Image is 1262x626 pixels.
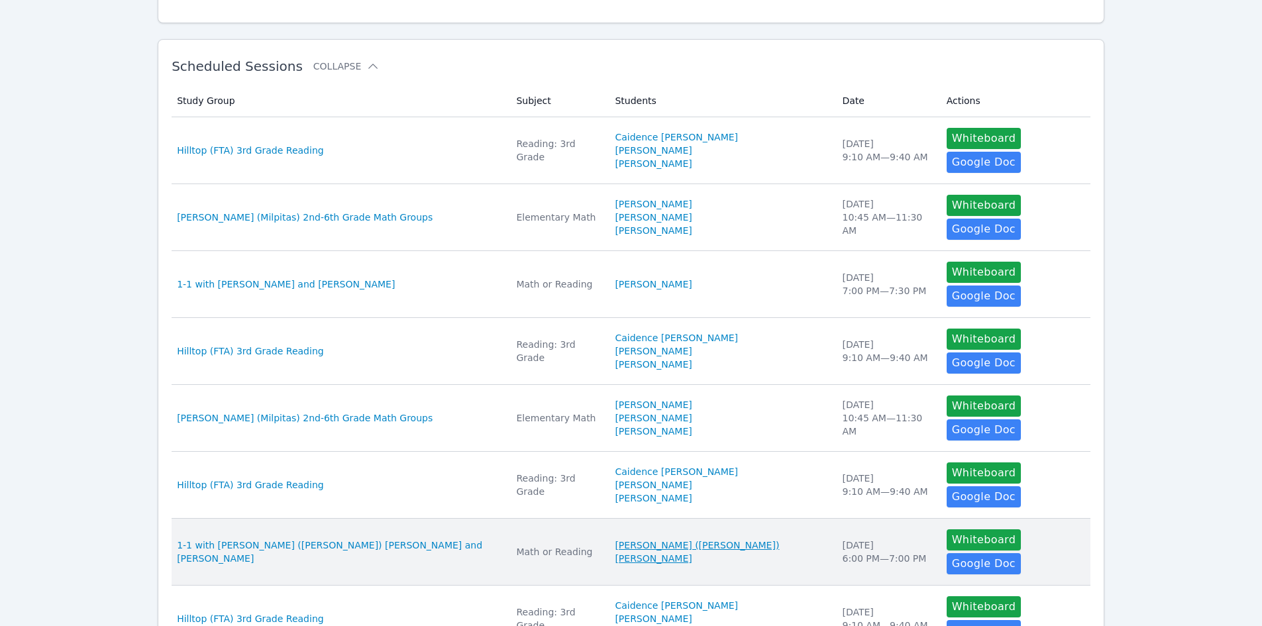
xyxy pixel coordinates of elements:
[172,452,1090,519] tr: Hilltop (FTA) 3rd Grade ReadingReading: 3rd GradeCaidence [PERSON_NAME][PERSON_NAME][PERSON_NAME]...
[842,137,930,164] div: [DATE] 9:10 AM — 9:40 AM
[947,486,1021,507] a: Google Doc
[615,539,826,565] a: [PERSON_NAME] ([PERSON_NAME]) [PERSON_NAME]
[842,338,930,364] div: [DATE] 9:10 AM — 9:40 AM
[615,331,738,344] a: Caidence [PERSON_NAME]
[615,492,692,505] a: [PERSON_NAME]
[615,425,692,438] a: [PERSON_NAME]
[172,58,303,74] span: Scheduled Sessions
[172,251,1090,318] tr: 1-1 with [PERSON_NAME] and [PERSON_NAME]Math or Reading[PERSON_NAME][DATE]7:00 PM—7:30 PMWhiteboa...
[842,398,930,438] div: [DATE] 10:45 AM — 11:30 AM
[939,85,1090,117] th: Actions
[947,553,1021,574] a: Google Doc
[947,329,1022,350] button: Whiteboard
[177,211,433,224] a: [PERSON_NAME] (Milpitas) 2nd-6th Grade Math Groups
[516,278,599,291] div: Math or Reading
[834,85,938,117] th: Date
[177,539,500,565] a: 1-1 with [PERSON_NAME] ([PERSON_NAME]) [PERSON_NAME] and [PERSON_NAME]
[615,465,738,478] a: Caidence [PERSON_NAME]
[508,85,607,117] th: Subject
[516,137,599,164] div: Reading: 3rd Grade
[607,85,834,117] th: Students
[172,385,1090,452] tr: [PERSON_NAME] (Milpitas) 2nd-6th Grade Math GroupsElementary Math[PERSON_NAME][PERSON_NAME][PERSO...
[615,211,692,224] a: [PERSON_NAME]
[842,271,930,297] div: [DATE] 7:00 PM — 7:30 PM
[313,60,380,73] button: Collapse
[615,358,692,371] a: [PERSON_NAME]
[615,144,692,157] a: [PERSON_NAME]
[947,152,1021,173] a: Google Doc
[516,545,599,558] div: Math or Reading
[947,529,1022,550] button: Whiteboard
[947,262,1022,283] button: Whiteboard
[615,197,692,211] a: [PERSON_NAME]
[172,117,1090,184] tr: Hilltop (FTA) 3rd Grade ReadingReading: 3rd GradeCaidence [PERSON_NAME][PERSON_NAME][PERSON_NAME]...
[947,462,1022,484] button: Whiteboard
[177,411,433,425] a: [PERSON_NAME] (Milpitas) 2nd-6th Grade Math Groups
[615,344,692,358] a: [PERSON_NAME]
[177,144,324,157] a: Hilltop (FTA) 3rd Grade Reading
[516,338,599,364] div: Reading: 3rd Grade
[615,612,692,625] a: [PERSON_NAME]
[947,219,1021,240] a: Google Doc
[172,85,508,117] th: Study Group
[177,344,324,358] a: Hilltop (FTA) 3rd Grade Reading
[177,478,324,492] a: Hilltop (FTA) 3rd Grade Reading
[947,195,1022,216] button: Whiteboard
[516,472,599,498] div: Reading: 3rd Grade
[615,224,692,237] a: [PERSON_NAME]
[516,211,599,224] div: Elementary Math
[615,157,692,170] a: [PERSON_NAME]
[516,411,599,425] div: Elementary Math
[842,472,930,498] div: [DATE] 9:10 AM — 9:40 AM
[947,128,1022,149] button: Whiteboard
[615,130,738,144] a: Caidence [PERSON_NAME]
[947,419,1021,441] a: Google Doc
[947,395,1022,417] button: Whiteboard
[172,519,1090,586] tr: 1-1 with [PERSON_NAME] ([PERSON_NAME]) [PERSON_NAME] and [PERSON_NAME]Math or Reading[PERSON_NAME...
[177,612,324,625] a: Hilltop (FTA) 3rd Grade Reading
[615,278,692,291] a: [PERSON_NAME]
[615,411,692,425] a: [PERSON_NAME]
[842,197,930,237] div: [DATE] 10:45 AM — 11:30 AM
[172,184,1090,251] tr: [PERSON_NAME] (Milpitas) 2nd-6th Grade Math GroupsElementary Math[PERSON_NAME][PERSON_NAME][PERSO...
[172,318,1090,385] tr: Hilltop (FTA) 3rd Grade ReadingReading: 3rd GradeCaidence [PERSON_NAME][PERSON_NAME][PERSON_NAME]...
[842,539,930,565] div: [DATE] 6:00 PM — 7:00 PM
[615,478,692,492] a: [PERSON_NAME]
[947,352,1021,374] a: Google Doc
[947,596,1022,617] button: Whiteboard
[177,278,395,291] a: 1-1 with [PERSON_NAME] and [PERSON_NAME]
[947,286,1021,307] a: Google Doc
[615,599,738,612] a: Caidence [PERSON_NAME]
[615,398,692,411] a: [PERSON_NAME]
